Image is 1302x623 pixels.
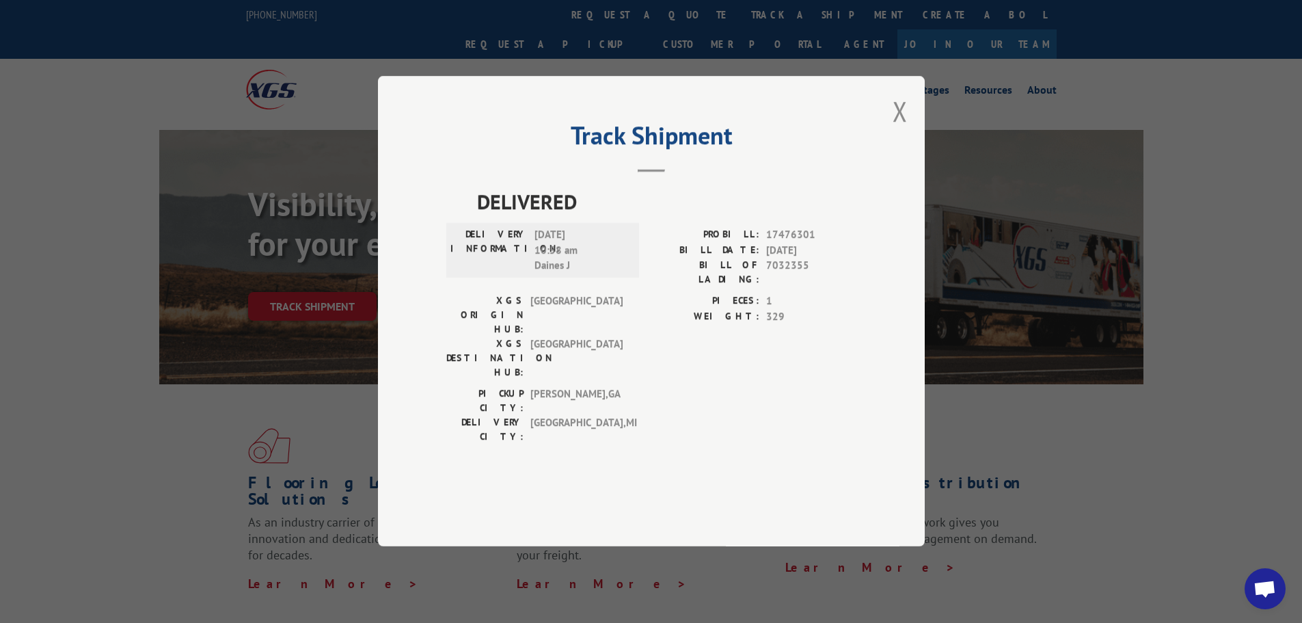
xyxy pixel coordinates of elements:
[446,294,524,337] label: XGS ORIGIN HUB:
[766,228,856,243] span: 17476301
[766,259,856,287] span: 7032355
[446,337,524,380] label: XGS DESTINATION HUB:
[1245,568,1286,609] div: Open chat
[450,228,528,274] label: DELIVERY INFORMATION:
[651,294,759,310] label: PIECES:
[651,259,759,287] label: BILL OF LADING:
[477,187,856,217] span: DELIVERED
[893,93,908,129] button: Close modal
[530,416,623,445] span: [GEOGRAPHIC_DATA] , MI
[446,126,856,152] h2: Track Shipment
[530,387,623,416] span: [PERSON_NAME] , GA
[766,309,856,325] span: 329
[651,228,759,243] label: PROBILL:
[530,294,623,337] span: [GEOGRAPHIC_DATA]
[651,243,759,259] label: BILL DATE:
[446,416,524,445] label: DELIVERY CITY:
[530,337,623,380] span: [GEOGRAPHIC_DATA]
[446,387,524,416] label: PICKUP CITY:
[766,294,856,310] span: 1
[766,243,856,259] span: [DATE]
[534,228,627,274] span: [DATE] 10:58 am Daines J
[651,309,759,325] label: WEIGHT:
